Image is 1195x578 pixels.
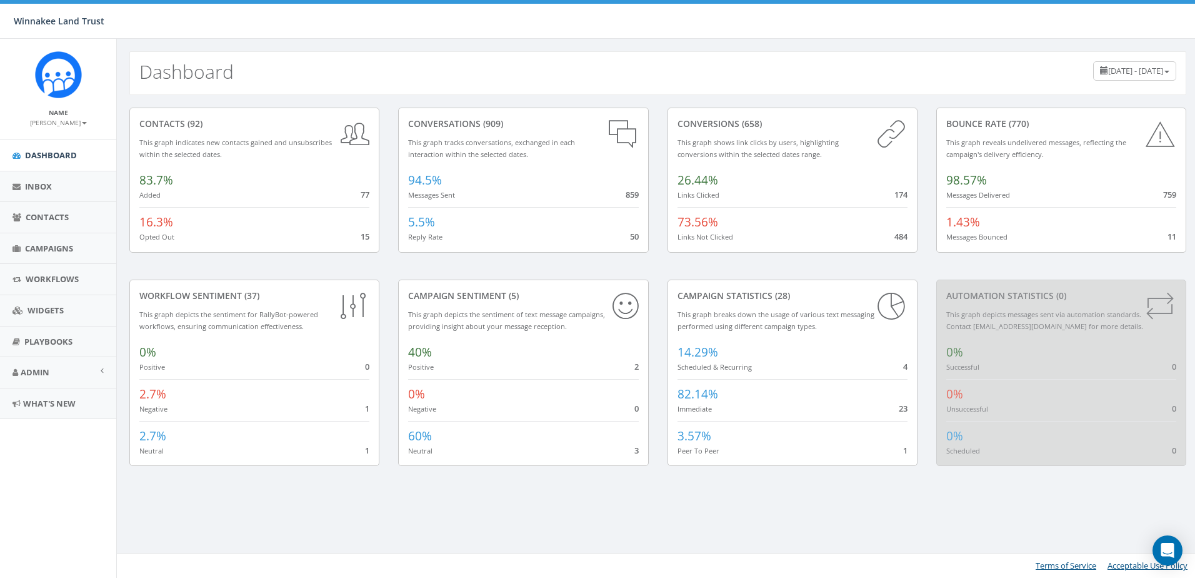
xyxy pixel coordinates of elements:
[634,403,639,414] span: 0
[899,403,907,414] span: 23
[946,190,1010,200] small: Messages Delivered
[946,404,988,413] small: Unsuccessful
[365,361,369,372] span: 0
[139,290,369,302] div: Workflow Sentiment
[49,108,68,117] small: Name
[677,428,711,444] span: 3.57%
[408,138,575,159] small: This graph tracks conversations, exchanged in each interaction within the selected dates.
[772,290,790,302] span: (28)
[894,189,907,200] span: 174
[185,118,202,129] span: (92)
[408,172,442,188] span: 94.5%
[946,386,963,402] span: 0%
[30,116,87,128] a: [PERSON_NAME]
[408,404,436,413] small: Negative
[894,231,907,242] span: 484
[946,214,980,230] span: 1.43%
[903,361,907,372] span: 4
[408,290,638,302] div: Campaign Sentiment
[139,344,156,360] span: 0%
[139,214,173,230] span: 16.3%
[1107,560,1187,571] a: Acceptable Use Policy
[139,190,161,200] small: Added
[25,181,52,192] span: Inbox
[739,118,762,129] span: (658)
[27,305,64,316] span: Widgets
[24,336,72,347] span: Playbooks
[139,386,166,402] span: 2.7%
[139,446,164,455] small: Neutral
[946,362,979,372] small: Successful
[1006,118,1029,129] span: (770)
[408,190,455,200] small: Messages Sent
[35,51,82,98] img: Rally_Corp_Icon.png
[408,344,432,360] span: 40%
[903,445,907,456] span: 1
[139,310,318,331] small: This graph depicts the sentiment for RallyBot-powered workflows, ensuring communication effective...
[23,398,76,409] span: What's New
[677,172,718,188] span: 26.44%
[946,310,1143,331] small: This graph depicts messages sent via automation standards. Contact [EMAIL_ADDRESS][DOMAIN_NAME] f...
[677,362,752,372] small: Scheduled & Recurring
[626,189,639,200] span: 859
[21,367,49,378] span: Admin
[1036,560,1096,571] a: Terms of Service
[139,232,174,241] small: Opted Out
[946,172,987,188] span: 98.57%
[361,189,369,200] span: 77
[25,150,77,161] span: Dashboard
[408,310,605,331] small: This graph depicts the sentiment of text message campaigns, providing insight about your message ...
[481,118,503,129] span: (909)
[946,446,980,455] small: Scheduled
[677,190,719,200] small: Links Clicked
[677,232,733,241] small: Links Not Clicked
[1163,189,1176,200] span: 759
[946,344,963,360] span: 0%
[677,310,874,331] small: This graph breaks down the usage of various text messaging performed using different campaign types.
[408,428,432,444] span: 60%
[1108,65,1163,76] span: [DATE] - [DATE]
[365,445,369,456] span: 1
[139,428,166,444] span: 2.7%
[677,118,907,130] div: conversions
[242,290,259,302] span: (37)
[677,214,718,230] span: 73.56%
[946,138,1126,159] small: This graph reveals undelivered messages, reflecting the campaign's delivery efficiency.
[408,214,435,230] span: 5.5%
[26,273,79,285] span: Workflows
[30,118,87,127] small: [PERSON_NAME]
[408,118,638,130] div: conversations
[139,138,332,159] small: This graph indicates new contacts gained and unsubscribes within the selected dates.
[677,386,718,402] span: 82.14%
[14,15,104,27] span: Winnakee Land Trust
[1054,290,1066,302] span: (0)
[408,446,432,455] small: Neutral
[677,446,719,455] small: Peer To Peer
[506,290,519,302] span: (5)
[139,362,165,372] small: Positive
[139,118,369,130] div: contacts
[630,231,639,242] span: 50
[677,138,839,159] small: This graph shows link clicks by users, highlighting conversions within the selected dates range.
[408,386,425,402] span: 0%
[25,243,73,254] span: Campaigns
[361,231,369,242] span: 15
[1152,535,1182,565] div: Open Intercom Messenger
[408,232,442,241] small: Reply Rate
[946,290,1176,302] div: Automation Statistics
[26,211,69,223] span: Contacts
[634,445,639,456] span: 3
[139,404,167,413] small: Negative
[1172,445,1176,456] span: 0
[139,61,234,82] h2: Dashboard
[1167,231,1176,242] span: 11
[677,290,907,302] div: Campaign Statistics
[365,403,369,414] span: 1
[946,118,1176,130] div: Bounce Rate
[139,172,173,188] span: 83.7%
[677,404,712,413] small: Immediate
[677,344,718,360] span: 14.29%
[1172,361,1176,372] span: 0
[946,428,963,444] span: 0%
[408,362,434,372] small: Positive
